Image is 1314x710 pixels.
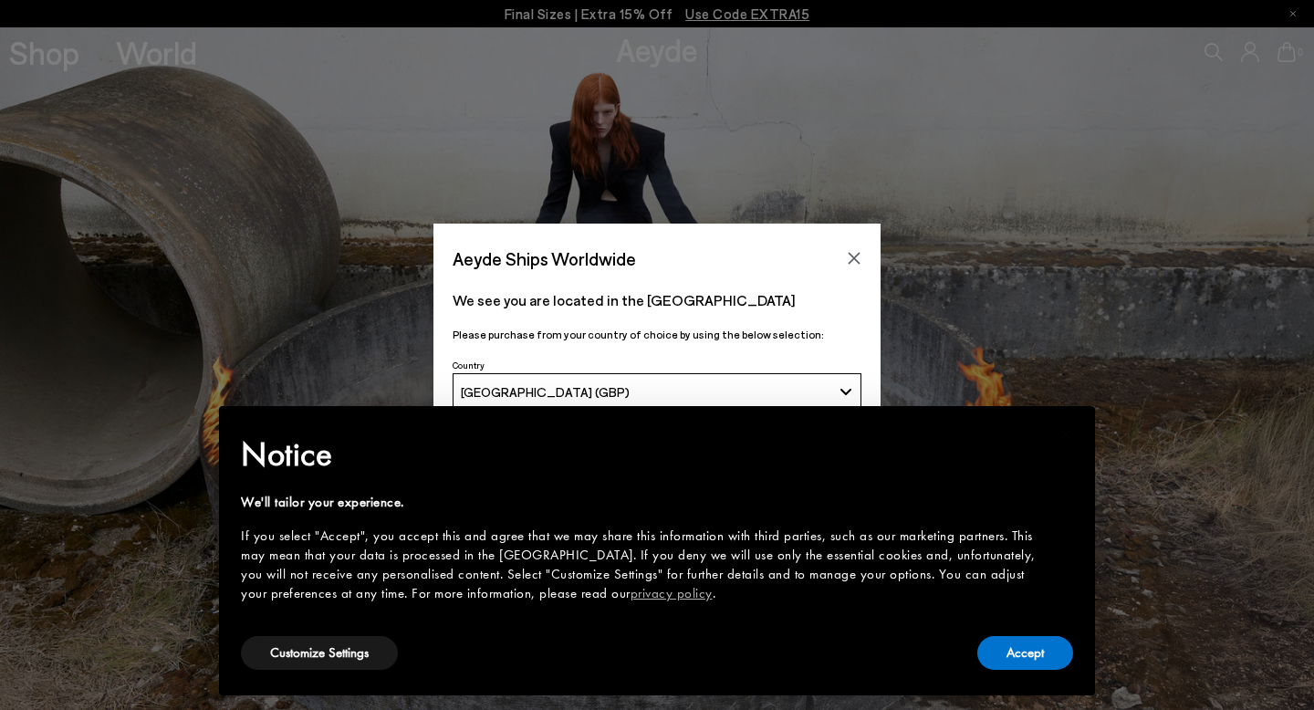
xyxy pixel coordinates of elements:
[453,243,636,275] span: Aeyde Ships Worldwide
[461,384,630,400] span: [GEOGRAPHIC_DATA] (GBP)
[631,584,713,602] a: privacy policy
[241,527,1044,603] div: If you select "Accept", you accept this and agree that we may share this information with third p...
[241,636,398,670] button: Customize Settings
[241,493,1044,512] div: We'll tailor your experience.
[977,636,1073,670] button: Accept
[453,326,861,343] p: Please purchase from your country of choice by using the below selection:
[453,289,861,311] p: We see you are located in the [GEOGRAPHIC_DATA]
[1060,419,1072,447] span: ×
[1044,412,1088,455] button: Close this notice
[453,360,485,371] span: Country
[241,431,1044,478] h2: Notice
[840,245,868,272] button: Close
